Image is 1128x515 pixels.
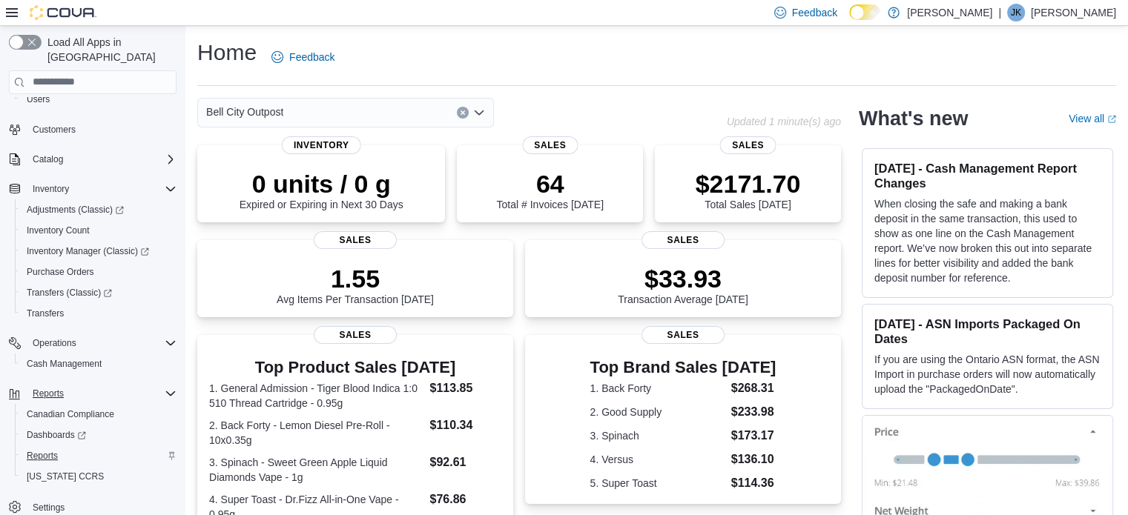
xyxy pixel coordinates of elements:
span: Dashboards [27,429,86,441]
a: Adjustments (Classic) [15,199,182,220]
span: Load All Apps in [GEOGRAPHIC_DATA] [42,35,177,64]
div: Avg Items Per Transaction [DATE] [277,264,434,305]
button: [US_STATE] CCRS [15,466,182,487]
button: Purchase Orders [15,262,182,282]
span: Settings [33,502,65,514]
span: Transfers [27,308,64,319]
a: Inventory Count [21,222,96,239]
button: Users [15,89,182,110]
span: Inventory [27,180,177,198]
button: Clear input [457,107,469,119]
a: Dashboards [21,426,92,444]
button: Inventory Count [15,220,182,241]
span: Inventory [282,136,361,154]
dd: $268.31 [731,379,776,397]
a: Adjustments (Classic) [21,201,130,219]
a: Transfers [21,305,70,322]
span: Canadian Compliance [27,408,114,420]
span: JK [1011,4,1021,21]
span: Sales [641,231,725,249]
span: Reports [27,385,177,402]
span: Cash Management [21,355,177,373]
dt: 2. Back Forty - Lemon Diesel Pre-Roll - 10x0.35g [209,418,423,448]
dd: $136.10 [731,451,776,468]
dd: $110.34 [429,416,501,434]
button: Reports [3,383,182,404]
span: Inventory [33,183,69,195]
span: Bell City Outpost [206,103,283,121]
span: Transfers [21,305,177,322]
button: Customers [3,119,182,140]
span: Inventory Count [21,222,177,239]
dd: $173.17 [731,427,776,445]
span: Catalog [33,153,63,165]
a: Transfers (Classic) [21,284,118,302]
dt: 3. Spinach [590,428,725,443]
span: Adjustments (Classic) [27,204,124,216]
p: 64 [496,169,603,199]
a: Dashboards [15,425,182,445]
a: Cash Management [21,355,108,373]
span: Sales [720,136,776,154]
a: Transfers (Classic) [15,282,182,303]
span: Catalog [27,150,177,168]
span: Users [21,90,177,108]
a: Purchase Orders [21,263,100,281]
a: View allExternal link [1069,113,1116,124]
h3: Top Brand Sales [DATE] [590,359,776,376]
button: Operations [3,333,182,353]
button: Open list of options [473,107,485,119]
button: Transfers [15,303,182,324]
span: Transfers (Classic) [27,287,112,299]
p: 1.55 [277,264,434,293]
dd: $76.86 [429,491,501,508]
span: [US_STATE] CCRS [27,471,104,482]
span: Adjustments (Classic) [21,201,177,219]
img: Cova [30,5,96,20]
span: Cash Management [27,358,102,370]
span: Dashboards [21,426,177,444]
span: Operations [27,334,177,352]
dd: $113.85 [429,379,501,397]
dd: $114.36 [731,474,776,492]
a: Canadian Compliance [21,405,120,423]
span: Users [27,93,50,105]
h1: Home [197,38,257,67]
p: $33.93 [618,264,748,293]
a: Inventory Manager (Classic) [21,242,155,260]
button: Inventory [27,180,75,198]
span: Customers [33,124,76,136]
span: Inventory Manager (Classic) [27,245,149,257]
span: Transfers (Classic) [21,284,177,302]
button: Cash Management [15,353,182,374]
a: Feedback [265,42,340,72]
p: | [998,4,1001,21]
dt: 1. Back Forty [590,381,725,396]
dt: 1. General Admission - Tiger Blood Indica 1:0 510 Thread Cartridge - 0.95g [209,381,423,411]
span: Reports [21,447,177,465]
span: Sales [314,326,397,344]
span: Reports [27,450,58,462]
button: Operations [27,334,82,352]
div: Expired or Expiring in Next 30 Days [240,169,403,210]
span: Reports [33,388,64,399]
p: $2171.70 [696,169,801,199]
h3: Top Product Sales [DATE] [209,359,501,376]
button: Canadian Compliance [15,404,182,425]
a: Inventory Manager (Classic) [15,241,182,262]
a: [US_STATE] CCRS [21,468,110,485]
span: Washington CCRS [21,468,177,485]
button: Catalog [3,149,182,170]
span: Purchase Orders [21,263,177,281]
p: 0 units / 0 g [240,169,403,199]
span: Customers [27,120,177,139]
span: Sales [641,326,725,344]
span: Operations [33,337,76,349]
button: Catalog [27,150,69,168]
div: Total Sales [DATE] [696,169,801,210]
p: When closing the safe and making a bank deposit in the same transaction, this used to show as one... [874,196,1101,285]
div: Justin Keen [1007,4,1025,21]
dt: 3. Spinach - Sweet Green Apple Liquid Diamonds Vape - 1g [209,455,423,485]
a: Reports [21,447,64,465]
h3: [DATE] - Cash Management Report Changes [874,161,1101,190]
